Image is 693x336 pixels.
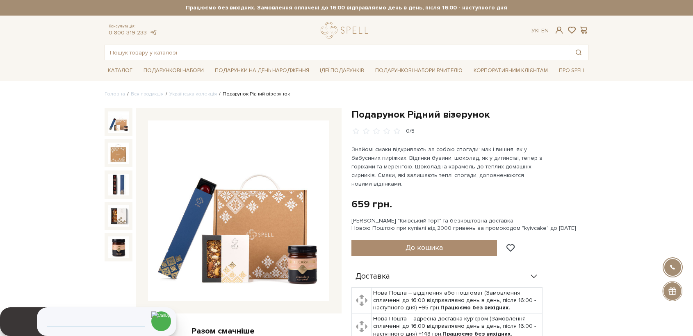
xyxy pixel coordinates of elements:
[470,64,551,77] a: Корпоративним клієнтам
[556,64,588,77] a: Про Spell
[105,45,569,60] input: Пошук товару у каталозі
[217,91,290,98] li: Подарунок Рідний візерунок
[440,304,510,311] b: Працюємо без вихідних.
[108,143,129,164] img: Подарунок Рідний візерунок
[317,64,367,77] a: Ідеї подарунків
[538,27,540,34] span: |
[109,29,147,36] a: 0 800 319 233
[351,145,544,188] p: Знайомі смаки відкривають за собою спогади: мак і вишня, як у бабусиних пиріжках. Відтінки бузини...
[212,64,312,77] a: Подарунки на День народження
[169,91,217,97] a: Українська колекція
[105,91,125,97] a: Головна
[406,243,443,252] span: До кошика
[406,127,415,135] div: 0/5
[356,273,390,280] span: Доставка
[148,120,329,302] img: Подарунок Рідний візерунок
[105,4,588,11] strong: Працюємо без вихідних. Замовлення оплачені до 16:00 відправляємо день в день, після 16:00 - насту...
[105,64,136,77] a: Каталог
[321,22,372,39] a: logo
[108,174,129,195] img: Подарунок Рідний візерунок
[372,64,466,77] a: Подарункові набори Вчителю
[108,236,129,258] img: Подарунок Рідний візерунок
[109,24,157,29] span: Консультація:
[131,91,164,97] a: Вся продукція
[531,27,549,34] div: Ук
[541,27,549,34] a: En
[140,64,207,77] a: Подарункові набори
[351,108,588,121] h1: Подарунок Рідний візерунок
[351,198,392,211] div: 659 грн.
[351,217,588,232] div: [PERSON_NAME] "Київський торт" та безкоштовна доставка Новою Поштою при купівлі від 2000 гривень ...
[569,45,588,60] button: Пошук товару у каталозі
[108,205,129,227] img: Подарунок Рідний візерунок
[149,29,157,36] a: telegram
[108,111,129,133] img: Подарунок Рідний візерунок
[351,240,497,256] button: До кошика
[372,287,543,313] td: Нова Пошта – відділення або поштомат (Замовлення сплаченні до 16:00 відправляємо день в день, піс...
